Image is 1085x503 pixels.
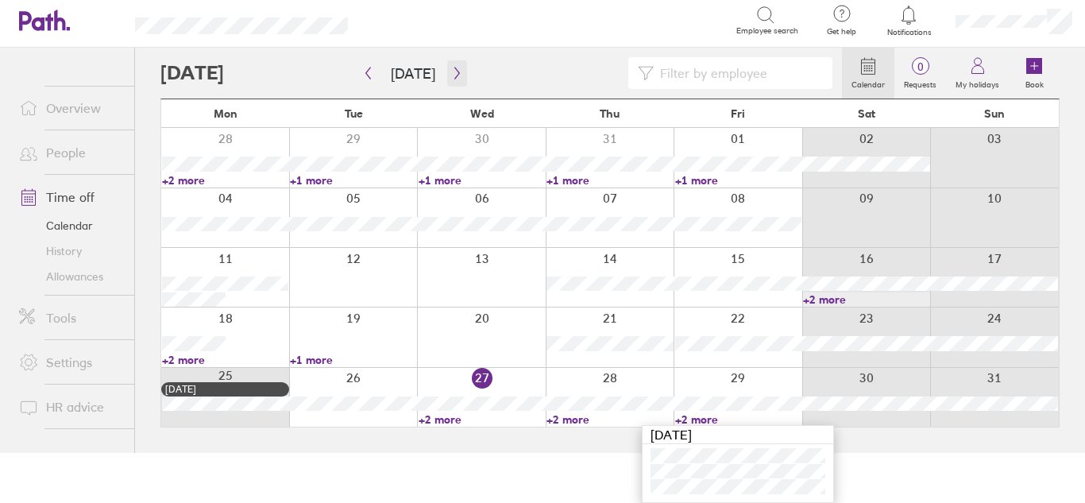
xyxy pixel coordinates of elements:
[654,58,823,88] input: Filter by employee
[419,412,545,427] a: +2 more
[803,292,929,307] a: +2 more
[6,181,134,213] a: Time off
[6,92,134,124] a: Overview
[546,412,673,427] a: +2 more
[6,238,134,264] a: History
[470,107,494,120] span: Wed
[946,48,1009,99] a: My holidays
[345,107,363,120] span: Tue
[162,173,288,188] a: +2 more
[378,60,448,87] button: [DATE]
[391,13,431,27] div: Search
[600,107,620,120] span: Thu
[643,426,833,444] div: [DATE]
[946,75,1009,90] label: My holidays
[1009,48,1060,99] a: Book
[894,60,946,73] span: 0
[6,264,134,289] a: Allowances
[894,48,946,99] a: 0Requests
[894,75,946,90] label: Requests
[290,173,416,188] a: +1 more
[736,26,798,36] span: Employee search
[675,173,801,188] a: +1 more
[165,384,285,395] div: [DATE]
[858,107,875,120] span: Sat
[675,412,801,427] a: +2 more
[984,107,1005,120] span: Sun
[6,302,134,334] a: Tools
[1016,75,1053,90] label: Book
[842,75,894,90] label: Calendar
[214,107,237,120] span: Mon
[6,391,134,423] a: HR advice
[546,173,673,188] a: +1 more
[842,48,894,99] a: Calendar
[883,28,935,37] span: Notifications
[883,4,935,37] a: Notifications
[290,353,416,367] a: +1 more
[731,107,745,120] span: Fri
[6,213,134,238] a: Calendar
[6,346,134,378] a: Settings
[162,353,288,367] a: +2 more
[419,173,545,188] a: +1 more
[6,137,134,168] a: People
[816,27,867,37] span: Get help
